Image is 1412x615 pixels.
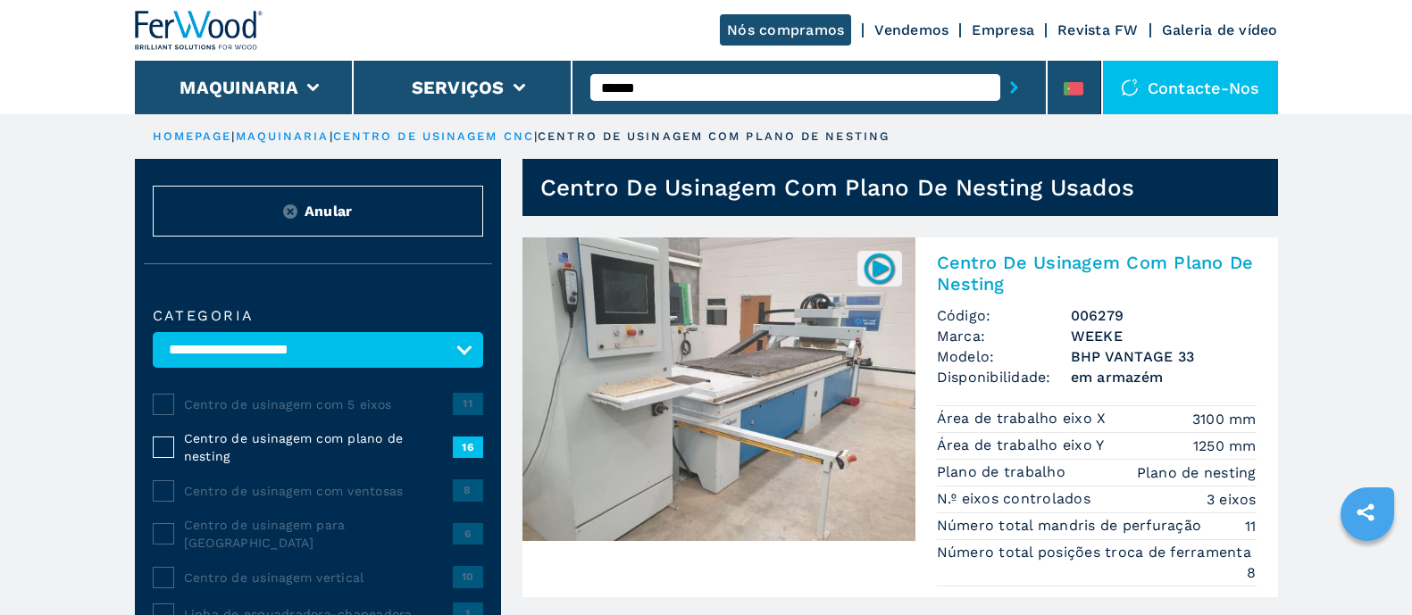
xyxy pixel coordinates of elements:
div: Contacte-nos [1103,61,1278,114]
a: Centro De Usinagem Com Plano De Nesting WEEKE BHP VANTAGE 33006279Centro De Usinagem Com Plano De... [522,237,1278,597]
img: Centro De Usinagem Com Plano De Nesting WEEKE BHP VANTAGE 33 [522,237,915,541]
span: Centro de usinagem com ventosas [184,482,453,500]
p: Área de trabalho eixo Y [937,436,1109,455]
p: N.º eixos controlados [937,489,1096,509]
span: Modelo: [937,346,1071,367]
a: HOMEPAGE [153,129,232,143]
em: 3 eixos [1207,489,1257,510]
a: maquinaria [236,129,330,143]
a: sharethis [1343,490,1388,535]
h3: 006279 [1071,305,1257,326]
span: Centro de usinagem com 5 eixos [184,395,453,413]
img: Ferwood [135,11,263,50]
a: Empresa [972,21,1034,38]
span: 16 [453,436,483,458]
label: categoria [153,309,483,323]
span: | [231,129,235,143]
span: Código: [937,305,1071,326]
a: Galeria de vídeo [1162,21,1278,38]
p: Número total mandris de perfuração [937,516,1207,536]
button: Serviços [412,77,505,98]
em: 11 [1245,516,1257,536]
h3: WEEKE [1071,326,1257,346]
span: 6 [453,523,483,544]
img: 006279 [862,251,897,286]
em: 3100 mm [1192,409,1257,429]
em: 1250 mm [1193,436,1257,456]
h3: BHP VANTAGE 33 [1071,346,1257,367]
button: Maquinaria [180,77,298,98]
h2: Centro De Usinagem Com Plano De Nesting [937,252,1257,295]
a: Revista FW [1057,21,1139,38]
span: | [330,129,333,143]
h1: Centro De Usinagem Com Plano De Nesting Usados [540,173,1135,202]
span: Centro de usinagem com plano de nesting [184,429,453,465]
span: 10 [453,566,483,587]
p: centro de usinagem com plano de nesting [538,129,890,145]
p: Plano de trabalho [937,462,1071,482]
a: centro de usinagem cnc [333,129,534,143]
span: em armazém [1071,367,1257,387]
span: Centro de usinagem para [GEOGRAPHIC_DATA] [184,516,453,552]
span: 11 [453,393,483,414]
span: Marca: [937,326,1071,346]
img: Contacte-nos [1121,79,1139,96]
iframe: Chat [1336,535,1399,602]
span: 8 [453,479,483,501]
a: Vendemos [874,21,948,38]
img: Reset [283,204,297,219]
em: 8 [1247,562,1256,583]
span: | [534,129,538,143]
em: Plano de nesting [1137,462,1257,483]
span: Centro de usinagem vertical [184,569,453,586]
p: Área de trabalho eixo X [937,409,1111,428]
p: Número total posições troca de ferramenta [937,543,1257,562]
button: submit-button [1000,67,1028,108]
span: Disponibilidade: [937,367,1071,387]
button: ResetAnular [153,186,483,237]
span: Anular [305,201,353,221]
a: Nós compramos [720,14,851,46]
